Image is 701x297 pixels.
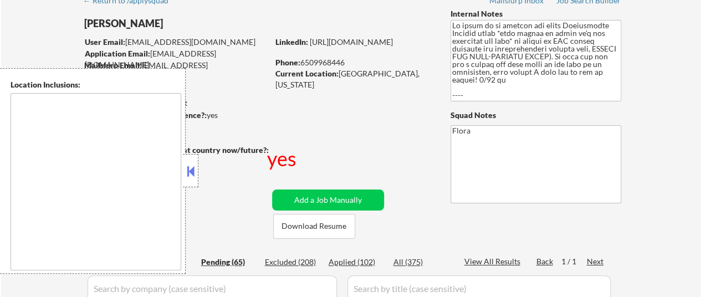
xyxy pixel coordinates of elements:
div: yes [267,145,299,172]
div: Applied (102) [329,257,384,268]
strong: Phone: [275,58,300,67]
div: 6509968446 [275,57,432,68]
div: [EMAIL_ADDRESS][DOMAIN_NAME] [85,37,268,48]
div: Back [536,256,554,267]
strong: User Email: [85,37,125,47]
div: [GEOGRAPHIC_DATA], [US_STATE] [275,68,432,90]
strong: Current Location: [275,69,339,78]
div: Next [587,256,605,267]
button: Add a Job Manually [272,190,384,211]
strong: LinkedIn: [275,37,308,47]
div: Internal Notes [451,8,621,19]
div: Location Inclusions: [11,79,181,90]
div: [EMAIL_ADDRESS][DOMAIN_NAME] [85,48,268,70]
div: Pending (65) [201,257,257,268]
strong: Mailslurp Email: [84,60,142,70]
div: [EMAIL_ADDRESS][DOMAIN_NAME] [84,60,268,81]
div: [PERSON_NAME] [84,17,312,30]
div: Excluded (208) [265,257,320,268]
div: 1 / 1 [561,256,587,267]
div: All (375) [393,257,449,268]
a: [URL][DOMAIN_NAME] [310,37,393,47]
strong: Application Email: [85,49,150,58]
div: Squad Notes [451,110,621,121]
button: Download Resume [273,214,355,239]
div: View All Results [464,256,524,267]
